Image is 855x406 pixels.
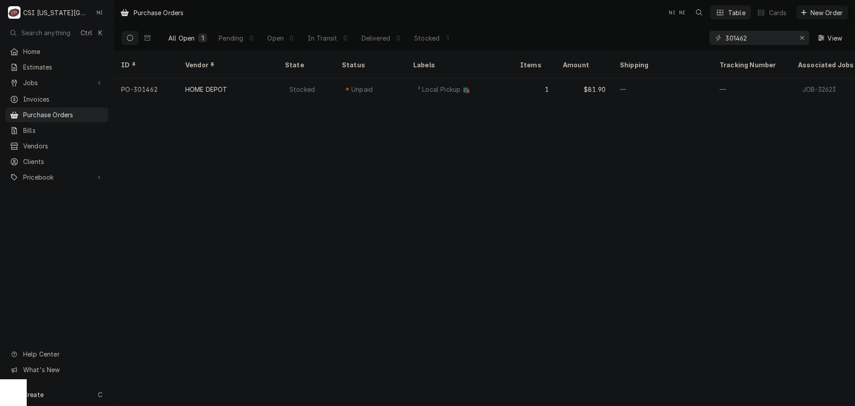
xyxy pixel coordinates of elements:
div: Shipping [620,60,705,70]
div: PO-301462 [114,78,178,100]
a: Home [5,44,108,59]
div: Stocked [289,85,316,94]
div: All Open [168,33,195,43]
div: 0 [248,33,254,43]
div: Pending [219,33,243,43]
span: View [826,33,844,43]
div: — [712,78,791,100]
div: $81.90 [556,78,613,100]
div: Stocked [414,33,440,43]
div: Amount [563,60,604,70]
button: Search anythingCtrlK [5,25,108,41]
span: K [98,28,102,37]
span: Invoices [23,94,104,104]
a: Go to Pricebook [5,170,108,185]
div: In Transit [308,33,338,43]
div: State [285,60,328,70]
div: C [8,6,20,19]
a: Go to Jobs [5,75,108,90]
div: Items [520,60,547,70]
span: New Order [809,8,844,17]
div: Vendor [185,60,269,70]
div: Labels [413,60,506,70]
div: CSI Kansas City.'s Avatar [8,6,20,19]
a: Purchase Orders [5,107,108,122]
a: Vendors [5,139,108,153]
div: 0 [395,33,401,43]
span: Purchase Orders [23,110,104,119]
span: Pricebook [23,172,90,182]
div: NI [94,6,106,19]
span: Home [23,47,104,56]
a: Go to What's New [5,362,108,377]
span: Bills [23,126,104,135]
span: Vendors [23,141,104,151]
div: ID [121,60,169,70]
span: Ctrl [81,28,92,37]
a: Estimates [5,60,108,74]
span: What's New [23,365,103,374]
a: Go to Help Center [5,347,108,361]
div: NI [676,6,688,19]
div: Table [728,8,745,17]
span: Estimates [23,62,104,72]
span: Create [23,391,44,398]
span: Jobs [23,78,90,87]
div: Cards [769,8,787,17]
input: Keyword search [725,31,792,45]
div: Tracking Number [720,60,784,70]
div: Nate Ingram's Avatar [666,6,679,19]
div: 0 [289,33,294,43]
div: Status [342,60,397,70]
div: HOME DEPOT [185,85,228,94]
span: Search anything [21,28,70,37]
span: Clients [23,157,104,166]
div: — [613,78,712,100]
div: JOB-32623 [802,85,837,94]
a: Bills [5,123,108,138]
a: Invoices [5,92,108,107]
div: Unpaid [350,85,374,94]
div: 1 [200,33,205,43]
div: Nate Ingram's Avatar [676,6,688,19]
div: 1 [513,78,556,100]
span: Help Center [23,349,103,359]
div: 1 [445,33,450,43]
a: Clients [5,154,108,169]
div: ² Local Pickup 🛍️ [417,85,471,94]
button: View [813,31,848,45]
div: Delivered [362,33,390,43]
div: 0 [343,33,348,43]
span: C [98,390,102,399]
div: NI [666,6,679,19]
div: CSI [US_STATE][GEOGRAPHIC_DATA]. [23,8,89,17]
button: Open search [692,5,706,20]
div: Open [267,33,284,43]
button: Erase input [795,31,809,45]
div: Nate Ingram's Avatar [94,6,106,19]
button: New Order [796,5,848,20]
